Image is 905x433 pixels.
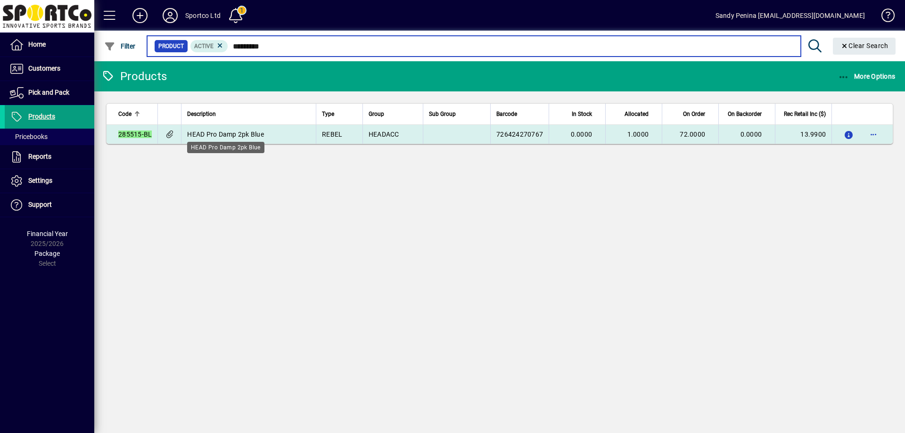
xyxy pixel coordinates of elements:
[496,131,543,138] span: 726424270767
[5,57,94,81] a: Customers
[775,125,831,144] td: 13.9900
[571,131,592,138] span: 0.0000
[322,131,342,138] span: REBEL
[874,2,893,33] a: Knowledge Base
[34,250,60,257] span: Package
[194,43,214,49] span: Active
[5,129,94,145] a: Pricebooks
[784,109,826,119] span: Rec Retail Inc ($)
[369,131,399,138] span: HEADACC
[5,145,94,169] a: Reports
[728,109,762,119] span: On Backorder
[836,68,898,85] button: More Options
[101,69,167,84] div: Products
[724,109,770,119] div: On Backorder
[5,81,94,105] a: Pick and Pack
[840,42,889,49] span: Clear Search
[158,41,184,51] span: Product
[833,38,896,55] button: Clear
[627,131,649,138] span: 1.0000
[28,89,69,96] span: Pick and Pack
[118,109,152,119] div: Code
[496,109,517,119] span: Barcode
[838,73,896,80] span: More Options
[668,109,714,119] div: On Order
[28,65,60,72] span: Customers
[5,169,94,193] a: Settings
[429,109,456,119] span: Sub Group
[28,153,51,160] span: Reports
[866,127,881,142] button: More options
[187,142,264,153] div: HEAD Pro Damp 2pk Blue
[155,7,185,24] button: Profile
[28,177,52,184] span: Settings
[187,109,310,119] div: Description
[611,109,657,119] div: Allocated
[185,8,221,23] div: Sportco Ltd
[322,109,334,119] span: Type
[369,109,384,119] span: Group
[369,109,417,119] div: Group
[680,131,705,138] span: 72.0000
[572,109,592,119] span: In Stock
[683,109,705,119] span: On Order
[118,109,132,119] span: Code
[125,7,155,24] button: Add
[28,201,52,208] span: Support
[102,38,138,55] button: Filter
[118,131,152,138] em: 285515-BL
[5,33,94,57] a: Home
[28,41,46,48] span: Home
[187,131,264,138] span: HEAD Pro Damp 2pk Blue
[9,133,48,140] span: Pricebooks
[496,109,543,119] div: Barcode
[28,113,55,120] span: Products
[187,109,216,119] span: Description
[27,230,68,237] span: Financial Year
[5,193,94,217] a: Support
[104,42,136,50] span: Filter
[322,109,357,119] div: Type
[625,109,649,119] span: Allocated
[716,8,865,23] div: Sandy Penina [EMAIL_ADDRESS][DOMAIN_NAME]
[429,109,485,119] div: Sub Group
[740,131,762,138] span: 0.0000
[190,40,228,52] mat-chip: Activation Status: Active
[555,109,601,119] div: In Stock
